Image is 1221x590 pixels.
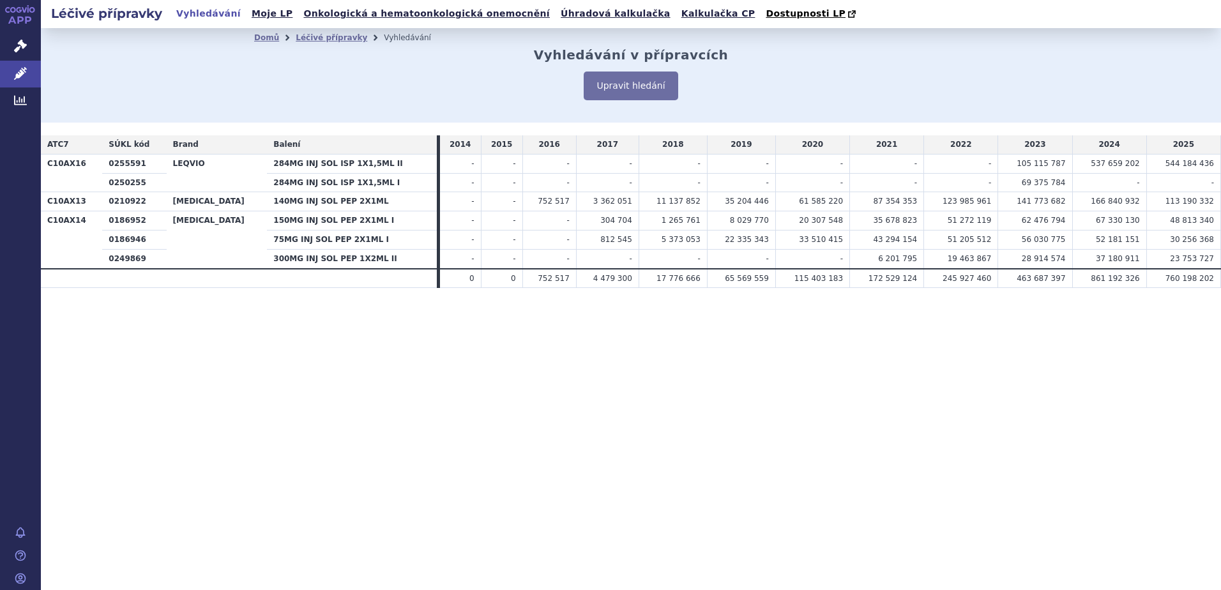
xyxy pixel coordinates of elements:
[678,5,759,22] a: Kalkulačka CP
[943,197,991,206] span: 123 985 961
[1170,235,1214,244] span: 30 256 368
[248,5,296,22] a: Moje LP
[513,254,515,263] span: -
[102,154,166,173] th: 0255591
[102,173,166,192] th: 0250255
[47,140,69,149] span: ATC7
[766,159,769,168] span: -
[1091,274,1139,283] span: 861 192 326
[766,254,769,263] span: -
[522,135,576,154] td: 2016
[840,254,843,263] span: -
[948,254,992,263] span: 19 463 867
[41,211,102,269] th: C10AX14
[1096,216,1140,225] span: 67 330 130
[989,178,991,187] span: -
[766,8,846,19] span: Dostupnosti LP
[697,178,700,187] span: -
[172,5,245,22] a: Vyhledávání
[725,235,769,244] span: 22 335 343
[707,135,775,154] td: 2019
[697,254,700,263] span: -
[267,192,437,211] th: 140MG INJ SOL PEP 2X1ML
[1017,159,1065,168] span: 105 115 787
[730,216,769,225] span: 8 029 770
[41,154,102,192] th: C10AX16
[593,274,632,283] span: 4 479 300
[948,216,992,225] span: 51 272 119
[766,178,769,187] span: -
[167,211,268,269] th: [MEDICAL_DATA]
[873,197,917,206] span: 87 354 353
[662,235,701,244] span: 5 373 053
[538,274,570,283] span: 752 517
[1091,197,1139,206] span: 166 840 932
[868,274,917,283] span: 172 529 124
[273,140,300,149] span: Balení
[948,235,992,244] span: 51 205 512
[799,235,843,244] span: 33 510 415
[924,135,998,154] td: 2022
[167,154,268,192] th: LEQVIO
[566,178,569,187] span: -
[300,5,554,22] a: Onkologická a hematoonkologická onemocnění
[1022,254,1066,263] span: 28 914 574
[471,178,474,187] span: -
[41,4,172,22] h2: Léčivé přípravky
[600,235,632,244] span: 812 545
[267,211,437,231] th: 150MG INJ SOL PEP 2X1ML I
[481,135,522,154] td: 2015
[873,235,917,244] span: 43 294 154
[566,235,569,244] span: -
[1146,135,1220,154] td: 2025
[1017,274,1065,283] span: 463 687 397
[914,178,917,187] span: -
[566,216,569,225] span: -
[725,197,769,206] span: 35 204 446
[656,274,701,283] span: 17 776 666
[267,230,437,249] th: 75MG INJ SOL PEP 2X1ML I
[697,159,700,168] span: -
[566,254,569,263] span: -
[471,197,474,206] span: -
[440,135,481,154] td: 2014
[840,178,843,187] span: -
[173,140,199,149] span: Brand
[109,140,149,149] span: SÚKL kód
[639,135,707,154] td: 2018
[1091,159,1139,168] span: 537 659 202
[593,197,632,206] span: 3 362 051
[1165,274,1214,283] span: 760 198 202
[471,216,474,225] span: -
[41,192,102,211] th: C10AX13
[629,254,632,263] span: -
[1022,235,1066,244] span: 56 030 775
[914,159,917,168] span: -
[1165,197,1214,206] span: 113 190 332
[471,254,474,263] span: -
[513,197,515,206] span: -
[725,274,769,283] span: 65 569 559
[878,254,917,263] span: 6 201 795
[600,216,632,225] span: 304 704
[1072,135,1146,154] td: 2024
[584,72,678,100] button: Upravit hledání
[1096,235,1140,244] span: 52 181 151
[989,159,991,168] span: -
[471,235,474,244] span: -
[534,47,729,63] h2: Vyhledávání v přípravcích
[167,192,268,211] th: [MEDICAL_DATA]
[799,197,843,206] span: 61 585 220
[1170,216,1214,225] span: 48 813 340
[254,33,279,42] a: Domů
[943,274,991,283] span: 245 927 460
[566,159,569,168] span: -
[998,135,1072,154] td: 2023
[799,216,843,225] span: 20 307 548
[513,216,515,225] span: -
[775,135,849,154] td: 2020
[794,274,843,283] span: 115 403 183
[656,197,701,206] span: 11 137 852
[850,135,924,154] td: 2021
[296,33,367,42] a: Léčivé přípravky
